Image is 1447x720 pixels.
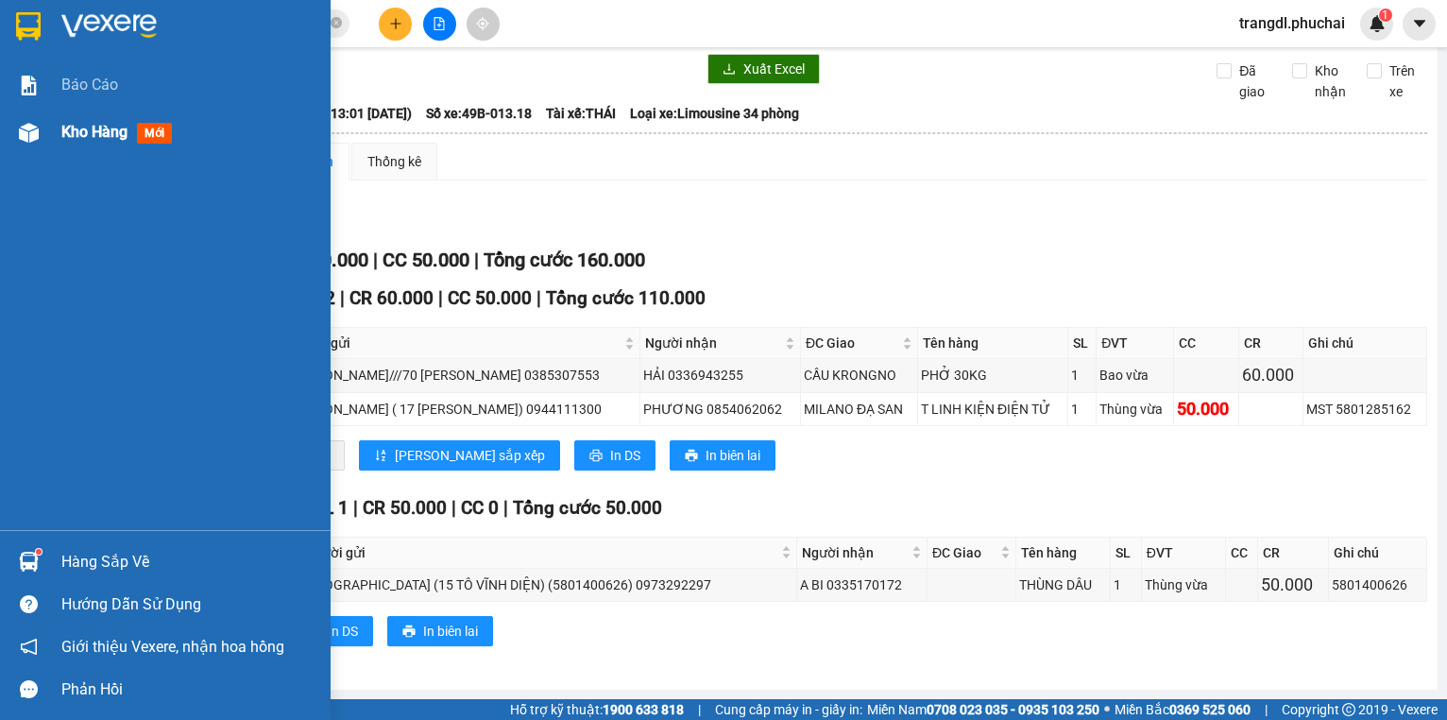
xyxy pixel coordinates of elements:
span: Miền Nam [867,699,1099,720]
span: | [536,287,541,309]
span: | [698,699,701,720]
span: Số xe: 49B-013.18 [426,103,532,124]
div: 60.000 [1242,362,1301,388]
span: aim [476,17,489,30]
th: ĐVT [1142,538,1226,569]
span: | [353,497,358,519]
img: warehouse-icon [19,552,39,572]
img: solution-icon [19,76,39,95]
span: Loại xe: Limousine 34 phòng [630,103,799,124]
sup: 1 [36,549,42,555]
span: download [723,62,736,77]
span: | [451,497,456,519]
div: 5801400626 [1332,574,1423,595]
div: 50.000 [1261,572,1324,598]
span: notification [20,638,38,656]
th: Ghi chú [1303,328,1427,359]
span: Tổng cước 50.000 [513,497,662,519]
div: MST 5801285162 [1306,399,1423,420]
span: In biên lai [423,621,478,642]
span: Miền Bắc [1115,699,1251,720]
div: HẢI 0336943255 [643,365,797,386]
button: printerIn DS [574,440,655,471]
div: Hướng dẫn sử dụng [61,591,316,619]
span: | [340,287,345,309]
div: Thùng vừa [1145,574,1222,595]
span: Tài xế: THÁI [546,103,616,124]
span: 1 [1382,9,1388,22]
span: sort-ascending [374,449,387,464]
div: Thùng vừa [1099,399,1170,420]
span: ĐC Giao [806,333,898,353]
div: THÙNG DÂU [1019,574,1108,595]
button: printerIn biên lai [387,616,493,646]
span: ⚪️ [1104,706,1110,713]
div: 1 [1071,399,1093,420]
span: copyright [1342,703,1355,716]
span: | [474,249,479,271]
span: Kho hàng [61,123,128,141]
span: trangdl.phuchai [1224,11,1360,35]
button: file-add [423,8,456,41]
div: [PERSON_NAME]///70 [PERSON_NAME] 0385307553 [288,365,636,386]
span: printer [685,449,698,464]
span: Kho nhận [1307,60,1353,102]
span: | [1265,699,1268,720]
th: ĐVT [1097,328,1174,359]
div: T LINH KIỆN ĐIỆN TỬ [921,399,1064,420]
img: icon-new-feature [1369,15,1386,32]
span: printer [402,625,416,640]
th: CC [1226,538,1259,569]
span: Người nhận [802,542,908,563]
span: In DS [328,621,358,642]
div: Phản hồi [61,676,316,704]
span: Đã giao [1232,60,1278,102]
span: caret-down [1411,15,1428,32]
div: Bao vừa [1099,365,1170,386]
div: PHƯƠNG 0854062062 [643,399,797,420]
button: downloadXuất Excel [707,54,820,84]
span: In biên lai [706,445,760,466]
th: Tên hàng [1016,538,1112,569]
button: sort-ascending[PERSON_NAME] sắp xếp [359,440,560,471]
strong: 0369 525 060 [1169,702,1251,717]
div: PHỞ 30KG [921,365,1064,386]
button: aim [467,8,500,41]
button: plus [379,8,412,41]
span: ĐC Giao [932,542,996,563]
span: Người gửi [290,333,620,353]
img: logo-vxr [16,12,41,41]
th: CR [1239,328,1304,359]
span: Chuyến: (13:01 [DATE]) [274,103,412,124]
span: CC 0 [461,497,499,519]
span: Cung cấp máy in - giấy in: [715,699,862,720]
span: Người gửi [305,542,777,563]
th: Tên hàng [918,328,1068,359]
div: Hàng sắp về [61,548,316,576]
span: Người nhận [645,333,781,353]
span: mới [137,123,172,144]
span: Hỗ trợ kỹ thuật: [510,699,684,720]
span: Trên xe [1382,60,1428,102]
span: CC 50.000 [448,287,532,309]
div: 1 [1114,574,1137,595]
span: | [503,497,508,519]
strong: 1900 633 818 [603,702,684,717]
th: Ghi chú [1329,538,1427,569]
span: In DS [610,445,640,466]
span: file-add [433,17,446,30]
span: Báo cáo [61,73,118,96]
span: Giới thiệu Vexere, nhận hoa hồng [61,635,284,659]
span: CR 60.000 [349,287,434,309]
div: A BI 0335170172 [800,574,924,595]
span: Xuất Excel [743,59,805,79]
button: printerIn biên lai [670,440,775,471]
div: [GEOGRAPHIC_DATA] (15 TÔ VĨNH DIỆN) (5801400626) 0973292297 [303,574,793,595]
span: close-circle [331,17,342,28]
div: 50.000 [1177,396,1235,422]
th: CR [1258,538,1328,569]
th: SL [1111,538,1141,569]
div: MILANO ĐẠ SAN [804,399,914,420]
th: SL [1068,328,1097,359]
strong: 0708 023 035 - 0935 103 250 [927,702,1099,717]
